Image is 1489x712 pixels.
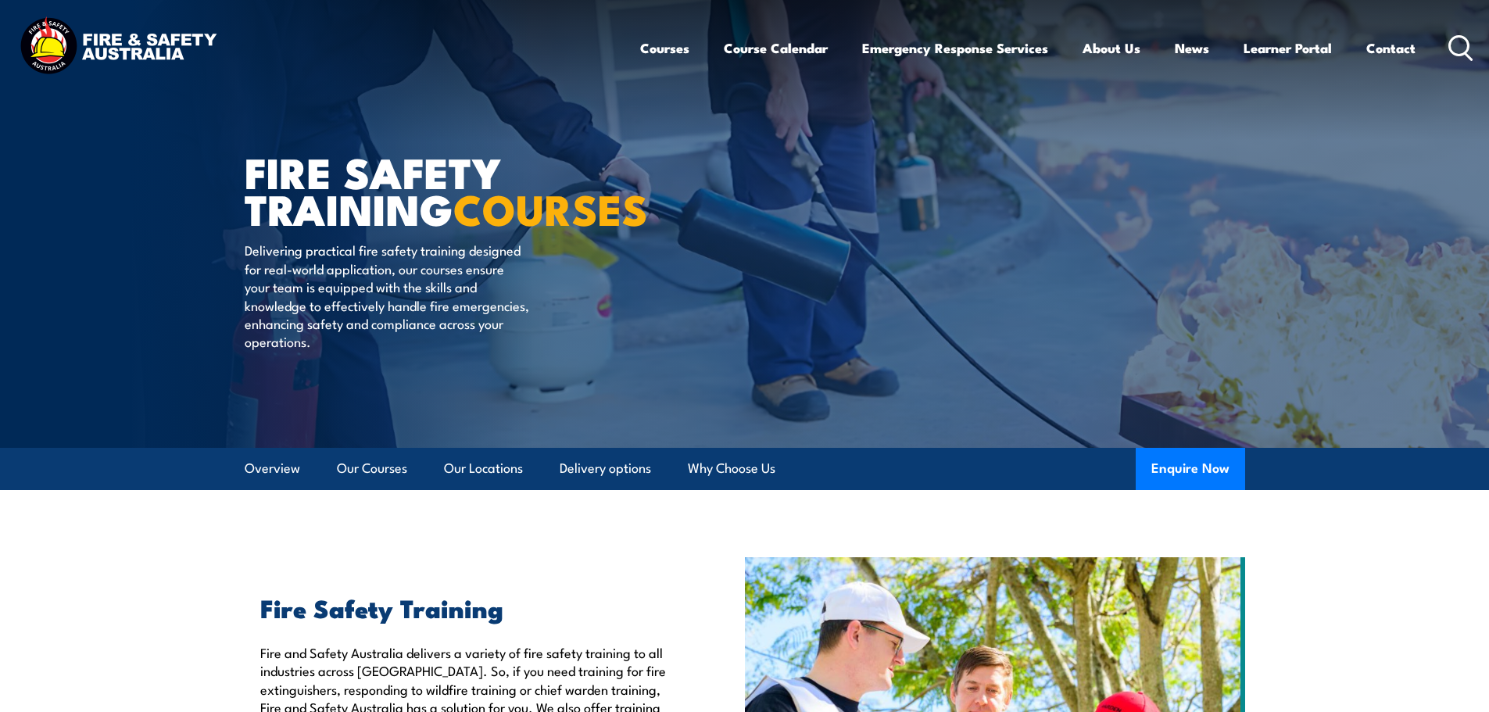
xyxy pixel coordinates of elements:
[724,27,828,69] a: Course Calendar
[1136,448,1245,490] button: Enquire Now
[560,448,651,489] a: Delivery options
[245,448,300,489] a: Overview
[453,175,648,240] strong: COURSES
[1083,27,1140,69] a: About Us
[260,596,673,618] h2: Fire Safety Training
[1175,27,1209,69] a: News
[862,27,1048,69] a: Emergency Response Services
[640,27,689,69] a: Courses
[688,448,775,489] a: Why Choose Us
[444,448,523,489] a: Our Locations
[337,448,407,489] a: Our Courses
[245,241,530,350] p: Delivering practical fire safety training designed for real-world application, our courses ensure...
[1366,27,1416,69] a: Contact
[245,153,631,226] h1: FIRE SAFETY TRAINING
[1244,27,1332,69] a: Learner Portal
